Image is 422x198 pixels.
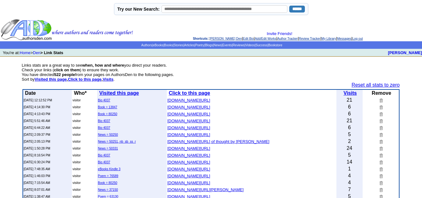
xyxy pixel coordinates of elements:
[336,165,363,172] td: 1
[98,174,118,178] a: Poem = 76589
[378,125,383,130] img: Remove this link
[167,152,210,158] a: [DOMAIN_NAME][URL]
[336,186,363,193] td: 7
[256,43,267,47] a: Success
[72,133,81,136] font: visitor
[378,153,383,158] img: Remove this link
[134,31,421,41] div: : | | | | | | |
[98,140,136,143] a: News = 50251, nb_sb_ss_r
[3,50,63,55] font: You're at: >
[378,132,383,137] img: Remove this link
[153,43,163,47] a: eBooks
[167,180,210,185] font: [DOMAIN_NAME][URL]
[72,174,81,178] font: visitor
[72,126,81,129] font: visitor
[205,43,213,47] a: Blogs
[72,167,81,171] font: visitor
[24,147,50,150] font: [DATE] 1:50:28 PM
[24,99,52,102] font: [DATE] 12:12:52 PM
[193,37,208,40] span: Shortcuts:
[336,138,363,145] td: 2
[98,105,117,109] a: Book = 13847
[378,139,383,144] img: Remove this link
[24,188,50,191] font: [DATE] 8:07:01 AM
[299,37,320,40] a: Review Tracker
[243,37,254,40] a: Edit Bio
[336,131,363,138] td: 5
[169,90,210,96] a: Click to this page
[24,112,50,116] font: [DATE] 4:13:43 PM
[336,110,363,117] td: 6
[222,43,232,47] a: Events
[72,188,81,191] font: visitor
[82,63,124,68] b: when, how and where
[167,187,244,192] font: [DOMAIN_NAME][URL][PERSON_NAME]
[167,98,210,103] font: [DOMAIN_NAME][URL]
[98,181,117,185] a: Book = 80250
[167,173,210,178] a: [DOMAIN_NAME][URL]
[245,43,255,47] a: Videos
[54,72,75,77] b: 522 people
[24,105,50,109] font: [DATE] 4:14:30 PM
[164,43,173,47] a: Books
[167,132,210,137] a: [DOMAIN_NAME][URL]
[98,126,110,129] a: Bio 4037
[98,147,118,150] a: News = 50331
[72,140,81,143] font: visitor
[277,37,298,40] a: Author Tracker
[40,50,63,55] b: > Link Stats
[167,112,210,116] font: [DOMAIN_NAME][URL]
[33,50,40,55] a: Den
[336,179,363,186] td: 4
[233,43,245,47] a: Reviews
[167,145,210,151] a: [DOMAIN_NAME][URL]
[167,146,210,151] font: [DOMAIN_NAME][URL]
[35,77,67,82] a: Visited this page
[167,153,210,158] font: [DOMAIN_NAME][URL]
[24,160,50,164] font: [DATE] 6:30:24 PM
[184,43,194,47] a: Articles
[378,119,383,123] img: Remove this link
[98,160,110,164] a: Bio 4037
[352,37,363,40] a: Log out
[378,105,383,109] img: Remove this link
[352,82,400,88] a: Reset all stats to zero
[167,159,210,165] a: [DOMAIN_NAME][URL]
[388,50,422,55] a: [PERSON_NAME]
[344,90,357,96] a: Visits
[268,43,282,47] a: Bookstore
[24,119,50,123] font: [DATE] 5:51:46 AM
[337,37,351,40] a: Messages
[378,146,383,151] img: Remove this link
[68,77,102,82] b: ,
[167,105,210,109] font: [DOMAIN_NAME][URL]
[336,124,363,131] td: 6
[68,77,102,82] a: Click to this page
[72,154,81,157] font: visitor
[25,90,36,96] b: Date
[167,132,210,137] font: [DOMAIN_NAME][URL]
[167,166,210,171] a: [DOMAIN_NAME][URL]
[378,180,383,185] img: Remove this link
[336,117,363,124] td: 21
[336,104,363,110] td: 6
[98,112,117,116] a: Book = 80250
[210,37,242,40] a: [PERSON_NAME] Den
[167,160,210,165] font: [DOMAIN_NAME][URL]
[167,139,270,144] a: [DOMAIN_NAME][URL] of thought by [PERSON_NAME]
[141,43,152,47] a: Authors
[378,112,383,116] img: Remove this link
[117,7,160,12] label: Try our New Search:
[195,43,204,47] a: Poetry
[336,152,363,159] td: 5
[167,118,210,123] a: [DOMAIN_NAME][URL]
[103,77,113,82] a: Visits
[167,104,210,109] a: [DOMAIN_NAME][URL]
[98,99,110,102] a: Bio 4037
[167,125,210,130] font: [DOMAIN_NAME][URL]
